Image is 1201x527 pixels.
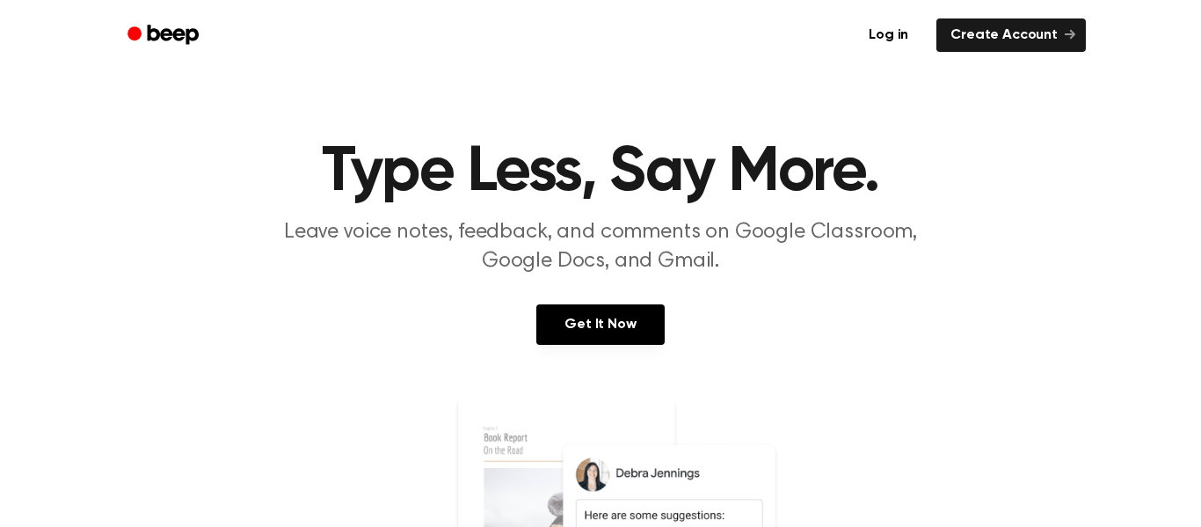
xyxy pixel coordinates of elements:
a: Create Account [936,18,1086,52]
a: Beep [115,18,215,53]
a: Get It Now [536,304,664,345]
a: Log in [851,15,926,55]
p: Leave voice notes, feedback, and comments on Google Classroom, Google Docs, and Gmail. [263,218,938,276]
h1: Type Less, Say More. [150,141,1051,204]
